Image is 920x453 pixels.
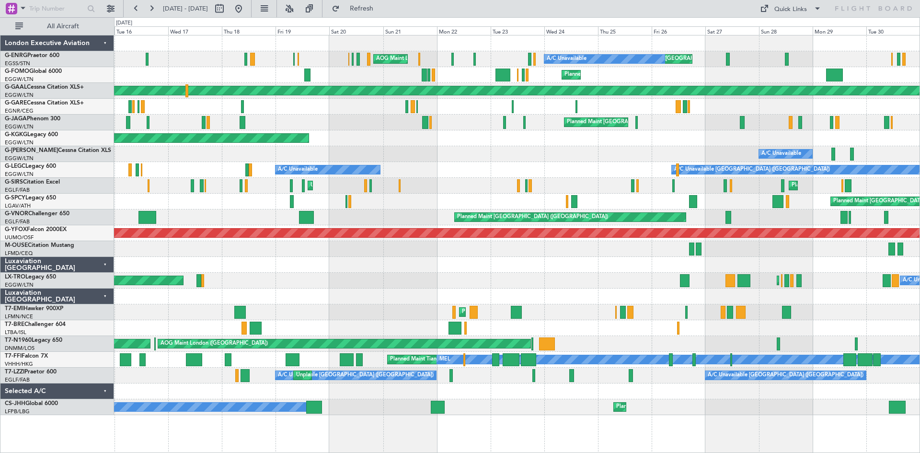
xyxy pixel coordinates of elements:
div: Wed 17 [168,26,222,35]
a: EGGW/LTN [5,281,34,289]
span: CS-JHH [5,401,25,407]
div: A/C Unavailable [547,52,586,66]
div: Quick Links [774,5,807,14]
span: G-JAGA [5,116,27,122]
a: EGSS/STN [5,60,30,67]
div: AOG Maint London ([GEOGRAPHIC_DATA]) [161,337,268,351]
span: G-VNOR [5,211,28,217]
a: G-[PERSON_NAME]Cessna Citation XLS [5,148,111,153]
button: All Aircraft [11,19,104,34]
span: G-KGKG [5,132,27,138]
span: G-GARE [5,100,27,106]
div: Thu 18 [222,26,276,35]
div: AOG Maint London ([GEOGRAPHIC_DATA]) [376,52,483,66]
div: MEL [439,352,450,367]
span: [DATE] - [DATE] [163,4,208,13]
a: CS-JHHGlobal 6000 [5,401,58,407]
div: Planned Maint [GEOGRAPHIC_DATA] ([GEOGRAPHIC_DATA]) [457,210,608,224]
a: G-VNORChallenger 650 [5,211,69,217]
a: EGLF/FAB [5,186,30,194]
span: G-YFOX [5,227,27,232]
div: Fri 19 [276,26,329,35]
div: Planned Maint [GEOGRAPHIC_DATA] [462,305,553,319]
div: A/C Unavailable [GEOGRAPHIC_DATA] ([GEOGRAPHIC_DATA]) [674,163,830,177]
div: Wed 24 [544,26,598,35]
span: All Aircraft [25,23,101,30]
div: Unplanned Maint [GEOGRAPHIC_DATA] ([GEOGRAPHIC_DATA]) [296,368,454,383]
div: A/C Unavailable [278,163,318,177]
a: G-SPCYLegacy 650 [5,195,56,201]
a: G-LEGCLegacy 600 [5,163,56,169]
div: Sun 28 [759,26,813,35]
button: Quick Links [755,1,826,16]
div: Mon 29 [813,26,866,35]
a: EGGW/LTN [5,123,34,130]
span: T7-EMI [5,306,23,312]
a: EGLF/FAB [5,376,30,383]
span: Refresh [342,5,382,12]
span: G-SPCY [5,195,25,201]
div: Sun 21 [383,26,437,35]
a: G-YFOXFalcon 2000EX [5,227,67,232]
a: G-GARECessna Citation XLS+ [5,100,84,106]
div: Tue 23 [491,26,544,35]
a: T7-BREChallenger 604 [5,322,66,327]
a: EGGW/LTN [5,92,34,99]
a: M-OUSECitation Mustang [5,243,74,248]
a: EGNR/CEG [5,107,34,115]
span: G-GAAL [5,84,27,90]
a: T7-LZZIPraetor 600 [5,369,57,375]
span: LX-TRO [5,274,25,280]
a: G-FOMOGlobal 6000 [5,69,62,74]
input: Trip Number [29,1,84,16]
div: Sat 20 [329,26,383,35]
a: G-SIRSCitation Excel [5,179,60,185]
span: T7-FFI [5,353,22,359]
div: Unplanned Maint [GEOGRAPHIC_DATA] ([GEOGRAPHIC_DATA]) [310,178,468,193]
a: EGGW/LTN [5,139,34,146]
span: G-SIRS [5,179,23,185]
a: G-ENRGPraetor 600 [5,53,59,58]
a: EGGW/LTN [5,155,34,162]
span: G-[PERSON_NAME] [5,148,58,153]
div: Sat 27 [705,26,759,35]
span: T7-LZZI [5,369,24,375]
button: Refresh [327,1,385,16]
span: T7-BRE [5,322,24,327]
div: Planned Maint [GEOGRAPHIC_DATA] ([GEOGRAPHIC_DATA]) [567,115,718,129]
span: T7-N1960 [5,337,32,343]
span: G-LEGC [5,163,25,169]
span: G-FOMO [5,69,29,74]
a: UUMO/OSF [5,234,34,241]
div: A/C Unavailable [GEOGRAPHIC_DATA] ([GEOGRAPHIC_DATA]) [278,368,434,383]
span: M-OUSE [5,243,28,248]
div: Planned Maint [GEOGRAPHIC_DATA] ([GEOGRAPHIC_DATA]) [616,400,767,414]
div: Tue 30 [866,26,920,35]
a: LFPB/LBG [5,408,30,415]
a: DNMM/LOS [5,345,34,352]
a: EGLF/FAB [5,218,30,225]
a: LFMD/CEQ [5,250,33,257]
a: G-JAGAPhenom 300 [5,116,60,122]
a: EGGW/LTN [5,171,34,178]
div: Fri 26 [652,26,705,35]
div: A/C Unavailable [761,147,801,161]
div: Mon 22 [437,26,491,35]
a: EGGW/LTN [5,76,34,83]
a: LTBA/ISL [5,329,26,336]
div: Tue 16 [115,26,168,35]
div: Planned Maint [GEOGRAPHIC_DATA] ([GEOGRAPHIC_DATA]) [564,68,715,82]
a: LX-TROLegacy 650 [5,274,56,280]
a: G-GAALCessna Citation XLS+ [5,84,84,90]
a: T7-EMIHawker 900XP [5,306,63,312]
span: G-ENRG [5,53,27,58]
a: T7-FFIFalcon 7X [5,353,48,359]
div: Planned Maint Tianjin ([GEOGRAPHIC_DATA]) [390,352,502,367]
div: A/C Unavailable [GEOGRAPHIC_DATA] ([GEOGRAPHIC_DATA]) [708,368,863,383]
a: LGAV/ATH [5,202,31,209]
a: T7-N1960Legacy 650 [5,337,62,343]
a: G-KGKGLegacy 600 [5,132,58,138]
div: [DATE] [116,19,132,27]
a: VHHH/HKG [5,360,33,368]
div: Thu 25 [598,26,652,35]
